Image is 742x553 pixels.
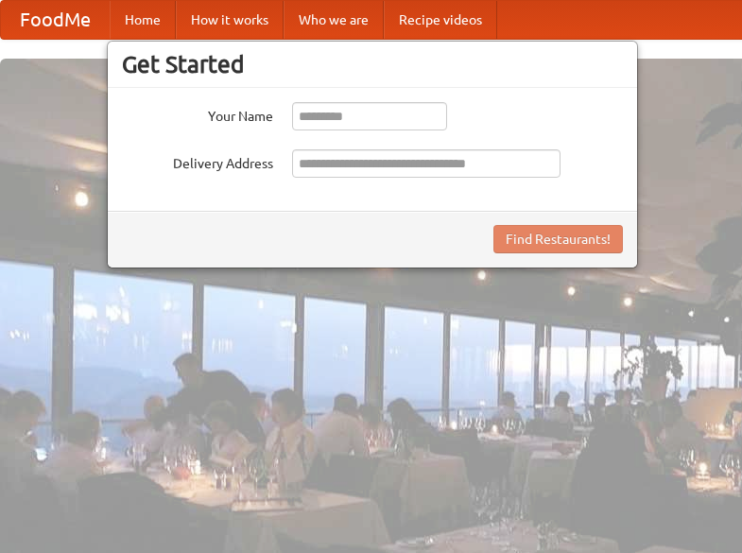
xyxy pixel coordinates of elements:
[1,1,110,39] a: FoodMe
[122,149,273,173] label: Delivery Address
[384,1,497,39] a: Recipe videos
[284,1,384,39] a: Who we are
[110,1,176,39] a: Home
[176,1,284,39] a: How it works
[122,102,273,126] label: Your Name
[122,50,623,78] h3: Get Started
[493,225,623,253] button: Find Restaurants!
